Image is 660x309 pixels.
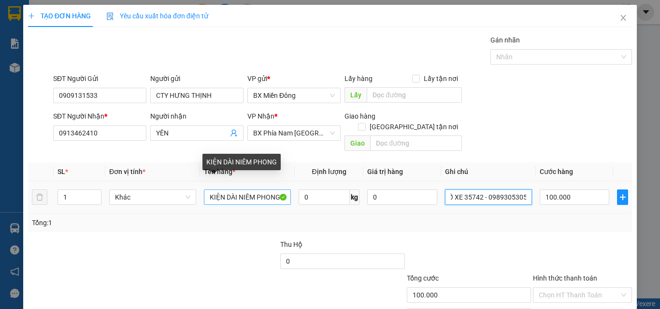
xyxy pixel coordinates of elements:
span: close [619,14,627,22]
label: Gán nhãn [490,36,520,44]
input: Dọc đường [370,135,462,151]
input: Ghi Chú [445,189,532,205]
span: Giao [344,135,370,151]
input: Dọc đường [367,87,462,103]
span: TẠO ĐƠN HÀNG [28,12,91,20]
input: VD: Bàn, Ghế [204,189,291,205]
th: Ghi chú [441,162,536,181]
li: VP BX Phía Nam [GEOGRAPHIC_DATA] [67,41,129,73]
span: kg [350,189,359,205]
span: Định lượng [312,168,346,175]
span: Đơn vị tính [109,168,145,175]
span: user-add [230,129,238,137]
span: Thu Hộ [280,241,302,248]
span: Lấy hàng [344,75,373,82]
span: Giá trị hàng [367,168,403,175]
li: VP BX Miền Đông [5,41,67,52]
span: Giao hàng [344,112,375,120]
button: delete [32,189,47,205]
div: KIỆN DÀI NIÊM PHONG [202,154,281,170]
button: plus [617,189,628,205]
span: environment [5,54,12,60]
span: Khác [115,190,190,204]
div: SĐT Người Gửi [53,73,146,84]
span: SL [57,168,65,175]
span: Lấy [344,87,367,103]
li: Cúc Tùng [5,5,140,23]
span: plus [617,193,628,201]
div: Tổng: 1 [32,217,256,228]
span: Lấy tận nơi [420,73,462,84]
div: Người nhận [150,111,244,121]
input: 0 [367,189,437,205]
span: Yêu cầu xuất hóa đơn điện tử [106,12,208,20]
b: 339 Đinh Bộ Lĩnh, P26 [5,53,51,71]
label: Hình thức thanh toán [533,274,597,282]
span: [GEOGRAPHIC_DATA] tận nơi [366,121,462,132]
span: Cước hàng [540,168,573,175]
span: Tổng cước [407,274,439,282]
img: icon [106,13,114,20]
div: Người gửi [150,73,244,84]
span: plus [28,13,35,19]
div: SĐT Người Nhận [53,111,146,121]
div: VP gửi [247,73,341,84]
span: BX Phía Nam Nha Trang [253,126,335,140]
span: BX Miền Đông [253,88,335,103]
span: VP Nhận [247,112,274,120]
button: Close [610,5,637,32]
